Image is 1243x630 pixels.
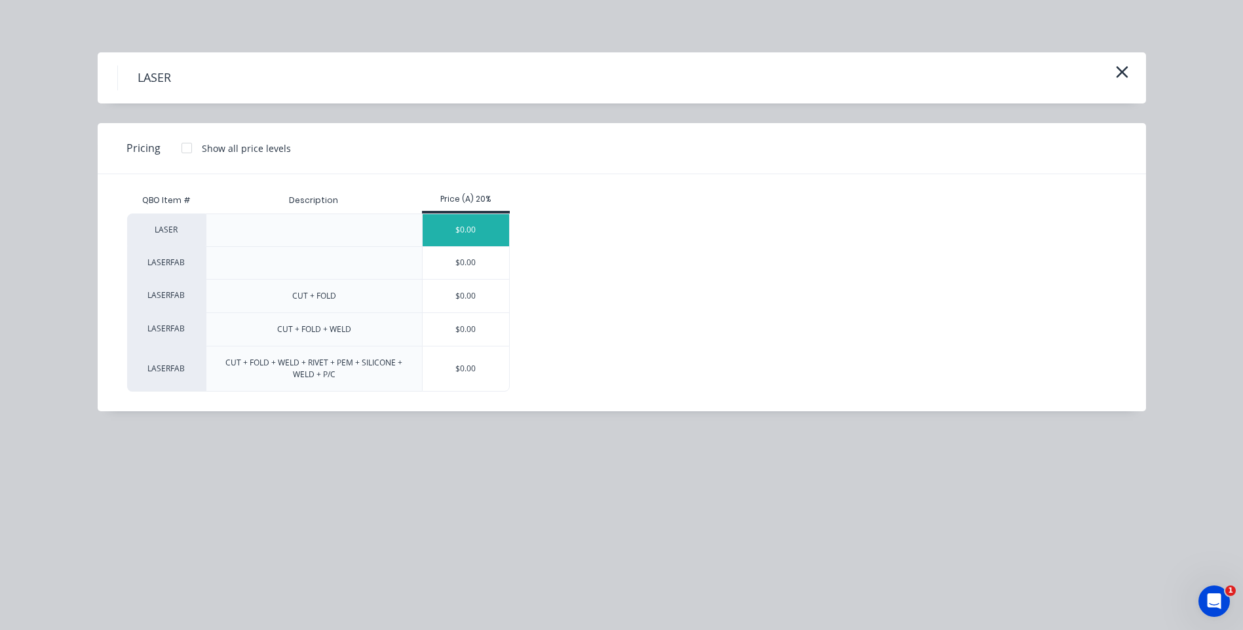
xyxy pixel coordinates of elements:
div: LASER [127,213,206,246]
div: $0.00 [423,214,510,246]
span: 1 [1225,585,1236,596]
div: LASERFAB [127,346,206,392]
div: LASERFAB [127,246,206,279]
div: LASERFAB [127,279,206,312]
div: $0.00 [423,247,510,279]
div: $0.00 [423,313,510,346]
div: $0.00 [423,280,510,312]
div: Description [278,184,349,217]
div: QBO Item # [127,187,206,213]
h4: LASER [117,65,191,90]
div: $0.00 [423,346,510,391]
div: CUT + FOLD + WELD [277,324,351,335]
div: CUT + FOLD [292,290,336,302]
div: LASERFAB [127,312,206,346]
div: Price (A) 20% [422,193,510,205]
div: CUT + FOLD + WELD + RIVET + PEM + SILICONE + WELD + P/C [217,357,411,380]
div: Show all price levels [202,141,291,155]
iframe: Intercom live chat [1198,585,1230,617]
span: Pricing [126,140,161,156]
